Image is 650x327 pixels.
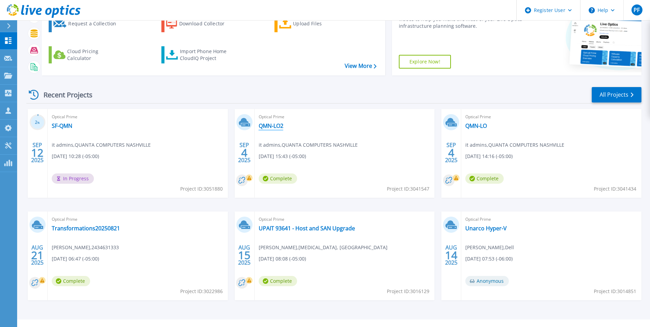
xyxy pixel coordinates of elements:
a: Upload Files [274,15,351,32]
span: [PERSON_NAME] , [MEDICAL_DATA], [GEOGRAPHIC_DATA] [259,244,388,251]
span: [DATE] 14:16 (-05:00) [465,153,513,160]
span: 21 [31,252,44,258]
span: [PERSON_NAME] , 2434631333 [52,244,119,251]
div: Import Phone Home CloudIQ Project [180,48,233,62]
span: Optical Prime [52,113,224,121]
span: Complete [259,173,297,184]
div: Cloud Pricing Calculator [67,48,122,62]
div: SEP 2025 [238,140,251,165]
div: Download Collector [179,17,234,31]
div: Recent Projects [26,86,102,103]
span: PF [634,7,640,13]
h3: 2 [29,119,46,126]
div: SEP 2025 [31,140,44,165]
a: All Projects [592,87,641,102]
span: it admins , QUANTA COMPUTERS NASHVILLE [465,141,564,149]
span: [DATE] 06:47 (-05:00) [52,255,99,263]
span: Complete [259,276,297,286]
span: Optical Prime [465,113,637,121]
span: In Progress [52,173,94,184]
span: Anonymous [465,276,509,286]
span: Optical Prime [259,113,431,121]
span: Optical Prime [465,216,637,223]
span: [DATE] 10:28 (-05:00) [52,153,99,160]
span: Optical Prime [52,216,224,223]
span: % [37,121,40,124]
div: Upload Files [293,17,348,31]
span: [DATE] 07:53 (-06:00) [465,255,513,263]
a: QMN-LO2 [259,122,283,129]
span: Complete [52,276,90,286]
span: it admins , QUANTA COMPUTERS NASHVILLE [259,141,358,149]
a: Cloud Pricing Calculator [49,46,125,63]
a: View More [345,63,377,69]
span: Optical Prime [259,216,431,223]
div: SEP 2025 [445,140,458,165]
a: UPAIT 93641 - Host and SAN Upgrade [259,225,355,232]
span: Project ID: 3051880 [180,185,223,193]
a: Unarco Hyper-V [465,225,507,232]
span: [DATE] 15:43 (-05:00) [259,153,306,160]
span: Project ID: 3016129 [387,288,429,295]
div: AUG 2025 [31,243,44,268]
span: 4 [448,150,454,156]
a: QMN-LO [465,122,487,129]
span: [PERSON_NAME] , Dell [465,244,514,251]
a: Transformations20250821 [52,225,120,232]
div: Request a Collection [68,17,123,31]
a: Download Collector [161,15,238,32]
a: SF-QMN [52,122,72,129]
a: Request a Collection [49,15,125,32]
span: 15 [238,252,250,258]
span: 14 [445,252,457,258]
span: Project ID: 3041434 [594,185,636,193]
div: AUG 2025 [445,243,458,268]
span: Project ID: 3014851 [594,288,636,295]
span: 4 [241,150,247,156]
span: Project ID: 3041547 [387,185,429,193]
span: it admins , QUANTA COMPUTERS NASHVILLE [52,141,151,149]
span: Project ID: 3022986 [180,288,223,295]
span: [DATE] 08:08 (-05:00) [259,255,306,263]
div: AUG 2025 [238,243,251,268]
span: Complete [465,173,504,184]
a: Explore Now! [399,55,451,69]
span: 12 [31,150,44,156]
